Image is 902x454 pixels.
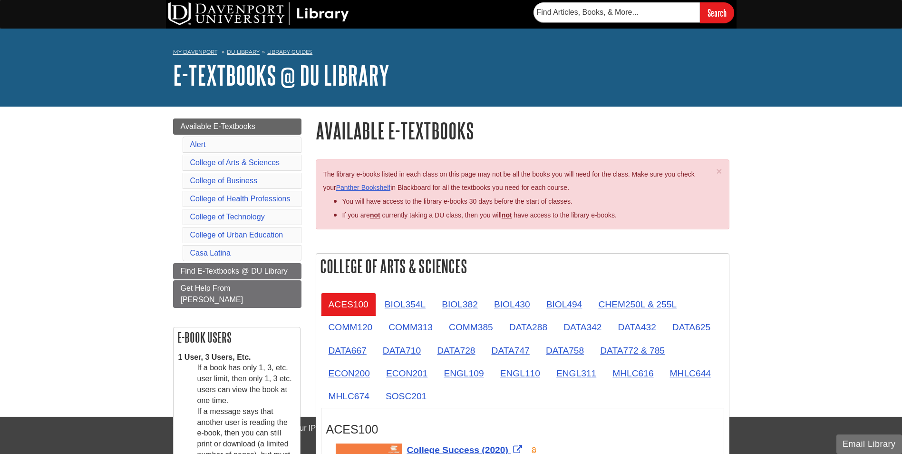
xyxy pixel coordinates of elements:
a: DATA342 [556,316,609,339]
img: Open Access [531,446,538,454]
span: Get Help From [PERSON_NAME] [181,284,243,304]
a: DATA432 [610,316,663,339]
a: Casa Latina [190,249,231,257]
a: College of Business [190,177,257,185]
button: Close [716,166,722,176]
span: If you are currently taking a DU class, then you will have access to the library e-books. [342,211,617,219]
a: DATA772 & 785 [592,339,672,362]
a: Find E-Textbooks @ DU Library [173,263,301,279]
a: Library Guides [267,49,312,55]
a: ENGL311 [549,362,604,385]
form: Searches DU Library's articles, books, and more [533,2,734,23]
a: E-Textbooks @ DU Library [173,60,389,90]
input: Search [700,2,734,23]
a: COMM120 [321,316,380,339]
a: My Davenport [173,48,217,56]
img: DU Library [168,2,349,25]
span: Available E-Textbooks [181,122,255,130]
a: Alert [190,140,206,148]
a: College of Health Professions [190,195,291,203]
a: Available E-Textbooks [173,118,301,135]
a: DATA758 [538,339,592,362]
dt: 1 User, 3 Users, Etc. [178,352,295,363]
a: COMM313 [381,316,440,339]
a: College of Urban Education [190,231,283,239]
a: DATA667 [321,339,374,362]
a: DATA710 [375,339,428,362]
span: You will have access to the library e-books 30 days before the start of classes. [342,197,572,205]
h2: College of Arts & Sciences [316,254,729,279]
a: BIOL382 [434,293,485,316]
nav: breadcrumb [173,46,729,61]
strong: not [370,211,380,219]
button: Email Library [836,434,902,454]
a: SOSC201 [378,385,434,408]
a: MHLC674 [321,385,377,408]
input: Find Articles, Books, & More... [533,2,700,22]
span: Find E-Textbooks @ DU Library [181,267,288,275]
a: College of Technology [190,213,265,221]
span: The library e-books listed in each class on this page may not be all the books you will need for ... [323,170,695,192]
a: DATA288 [502,316,555,339]
h2: E-book Users [174,327,300,347]
u: not [502,211,512,219]
a: COMM385 [441,316,501,339]
a: BIOL354L [377,293,433,316]
a: ACES100 [321,293,376,316]
span: × [716,166,722,177]
a: ECON200 [321,362,378,385]
a: CHEM250L & 255L [591,293,684,316]
a: ECON201 [378,362,435,385]
a: ENGL110 [493,362,548,385]
a: MHLC644 [662,362,718,385]
h1: Available E-Textbooks [316,118,729,143]
a: DATA625 [665,316,718,339]
a: DU Library [227,49,260,55]
a: DATA747 [484,339,537,362]
a: MHLC616 [605,362,661,385]
a: ENGL109 [436,362,491,385]
a: DATA728 [429,339,483,362]
h3: ACES100 [326,423,719,436]
a: BIOL494 [539,293,590,316]
a: College of Arts & Sciences [190,158,280,167]
a: BIOL430 [486,293,538,316]
a: Get Help From [PERSON_NAME] [173,280,301,308]
a: Panther Bookshelf [336,184,390,191]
